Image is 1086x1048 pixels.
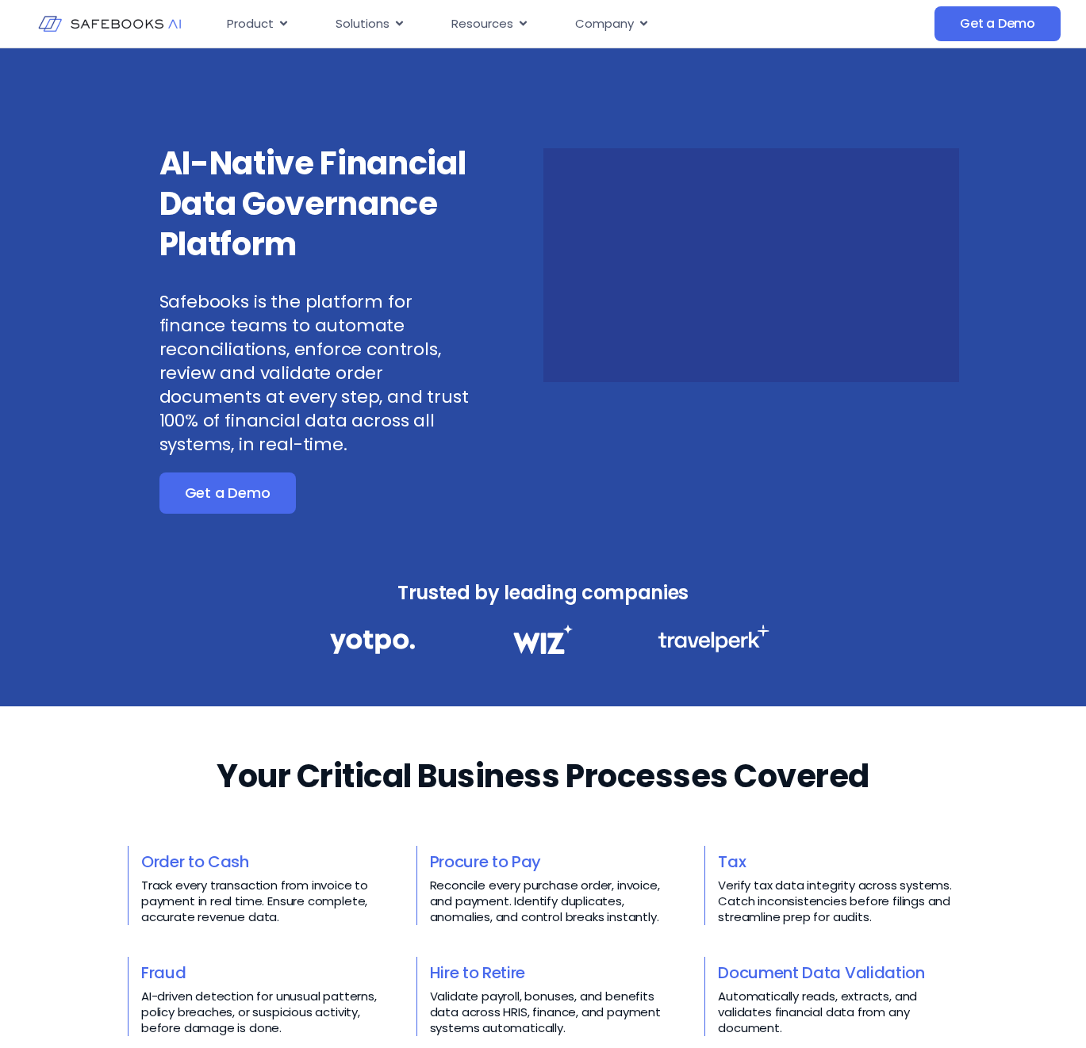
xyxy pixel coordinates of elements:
[141,851,249,873] a: Order to Cash
[159,472,296,514] a: Get a Demo
[718,878,958,925] p: Verify tax data integrity across systems. Catch inconsistencies before filings and streamline pre...
[718,962,924,984] a: Document Data Validation
[227,15,274,33] span: Product
[214,9,826,40] nav: Menu
[141,962,186,984] a: Fraud
[295,577,792,609] h3: Trusted by leading companies
[185,485,271,501] span: Get a Demo
[330,625,415,659] img: Financial Data Governance 1
[159,290,471,457] p: Safebooks is the platform for finance teams to automate reconciliations, enforce controls, review...
[430,851,542,873] a: Procure to Pay
[718,851,746,873] a: Tax
[141,989,382,1036] p: AI-driven detection for unusual patterns, policy breaches, or suspicious activity, before damage ...
[575,15,634,33] span: Company
[217,754,869,798] h2: Your Critical Business Processes Covered​​
[159,143,471,265] h3: AI-Native Financial Data Governance Platform
[451,15,513,33] span: Resources
[141,878,382,925] p: Track every transaction from invoice to payment in real time. Ensure complete, accurate revenue d...
[430,962,526,984] a: Hire to Retire
[336,15,390,33] span: Solutions
[718,989,958,1036] p: Automatically reads, extracts, and validates financial data from any document.
[960,16,1035,32] span: Get a Demo
[214,9,826,40] div: Menu Toggle
[430,989,670,1036] p: Validate payroll, bonuses, and benefits data across HRIS, finance, and payment systems automatica...
[934,6,1061,41] a: Get a Demo
[505,625,580,654] img: Financial Data Governance 2
[430,878,670,925] p: Reconcile every purchase order, invoice, and payment. Identify duplicates, anomalies, and control...
[658,625,769,652] img: Financial Data Governance 3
